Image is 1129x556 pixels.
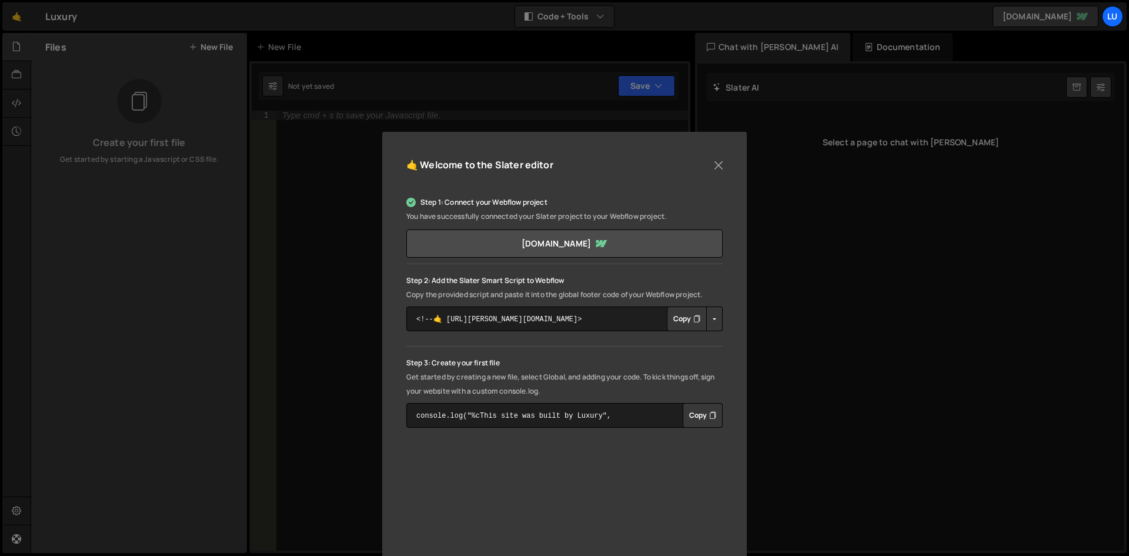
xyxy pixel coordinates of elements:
p: Get started by creating a new file, select Global, and adding your code. To kick things off, sign... [406,370,723,398]
p: Copy the provided script and paste it into the global footer code of your Webflow project. [406,288,723,302]
p: Step 3: Create your first file [406,356,723,370]
textarea: console.log("%cThis site was built by Luxury", "background:blue;color:#fff;padding: 8px;"); [406,403,723,428]
button: Copy [683,403,723,428]
h5: 🤙 Welcome to the Slater editor [406,156,553,174]
a: Lu [1102,6,1123,27]
button: Copy [667,307,707,331]
p: You have successfully connected your Slater project to your Webflow project. [406,209,723,224]
div: Button group with nested dropdown [683,403,723,428]
div: Button group with nested dropdown [667,307,723,331]
textarea: <!--🤙 [URL][PERSON_NAME][DOMAIN_NAME]> <script>document.addEventListener("DOMContentLoaded", func... [406,307,723,331]
a: [DOMAIN_NAME] [406,229,723,258]
p: Step 1: Connect your Webflow project [406,195,723,209]
button: Close [710,157,727,174]
p: Step 2: Add the Slater Smart Script to Webflow [406,274,723,288]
